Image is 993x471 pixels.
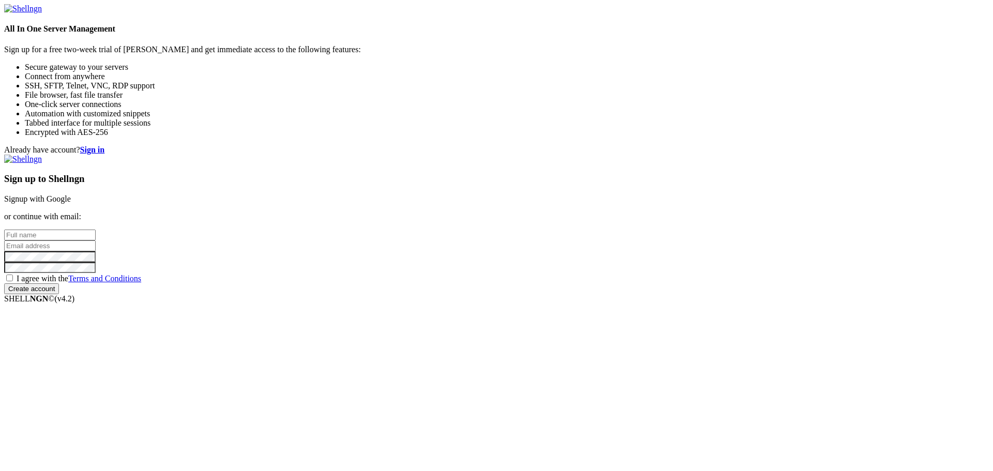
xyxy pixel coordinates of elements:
li: Secure gateway to your servers [25,63,989,72]
p: or continue with email: [4,212,989,221]
a: Signup with Google [4,194,71,203]
li: One-click server connections [25,100,989,109]
span: 4.2.0 [55,294,75,303]
input: Email address [4,240,96,251]
li: SSH, SFTP, Telnet, VNC, RDP support [25,81,989,90]
img: Shellngn [4,4,42,13]
li: Encrypted with AES-256 [25,128,989,137]
span: I agree with the [17,274,141,283]
input: Full name [4,230,96,240]
a: Sign in [80,145,105,154]
li: Tabbed interface for multiple sessions [25,118,989,128]
input: I agree with theTerms and Conditions [6,275,13,281]
img: Shellngn [4,155,42,164]
b: NGN [30,294,49,303]
a: Terms and Conditions [68,274,141,283]
span: SHELL © [4,294,74,303]
li: Connect from anywhere [25,72,989,81]
li: Automation with customized snippets [25,109,989,118]
h3: Sign up to Shellngn [4,173,989,185]
input: Create account [4,283,59,294]
li: File browser, fast file transfer [25,90,989,100]
p: Sign up for a free two-week trial of [PERSON_NAME] and get immediate access to the following feat... [4,45,989,54]
h4: All In One Server Management [4,24,989,34]
div: Already have account? [4,145,989,155]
